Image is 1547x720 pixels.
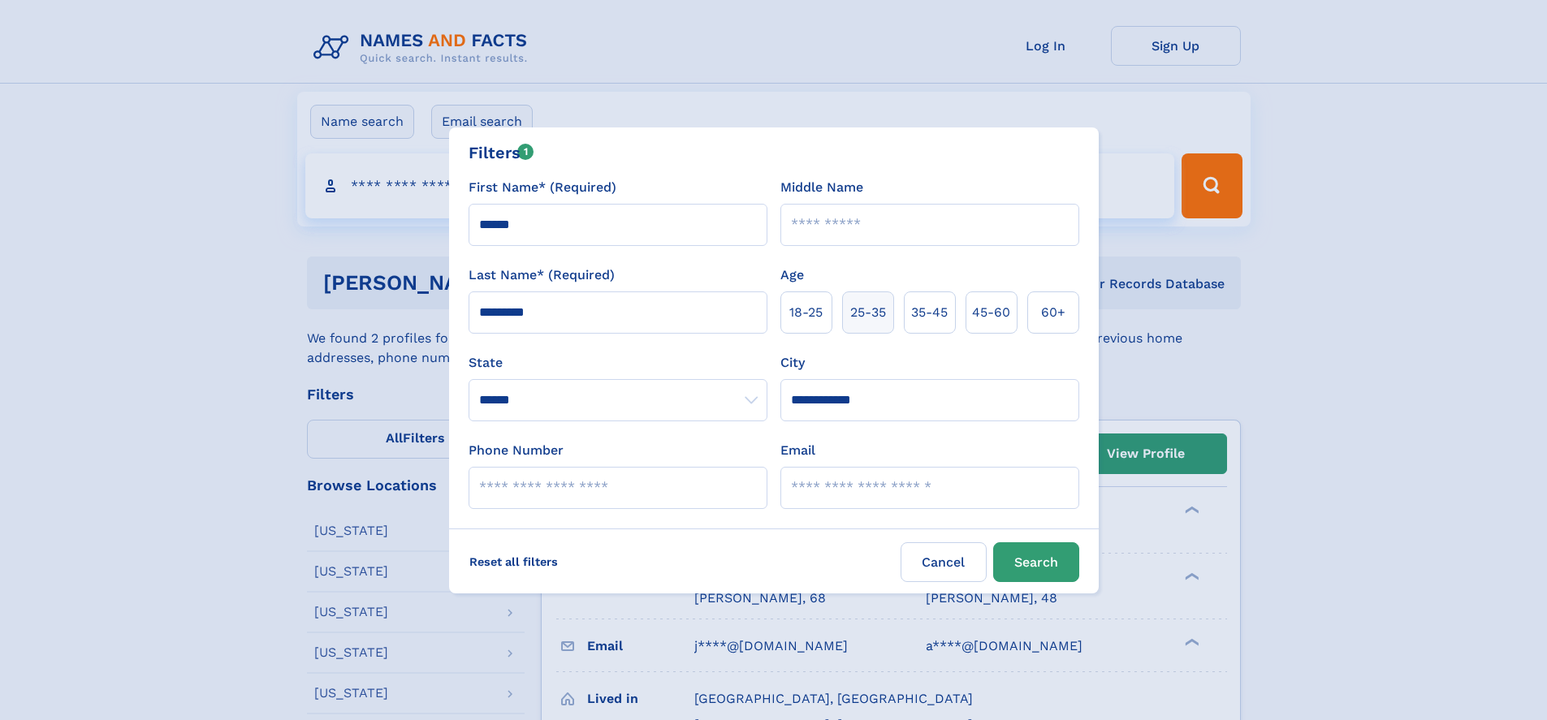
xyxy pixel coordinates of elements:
span: 35‑45 [911,303,948,322]
label: Age [780,265,804,285]
span: 45‑60 [972,303,1010,322]
label: Last Name* (Required) [469,265,615,285]
label: City [780,353,805,373]
span: 18‑25 [789,303,823,322]
label: Email [780,441,815,460]
label: State [469,353,767,373]
label: Phone Number [469,441,564,460]
label: Reset all filters [459,542,568,581]
button: Search [993,542,1079,582]
label: First Name* (Required) [469,178,616,197]
label: Cancel [901,542,987,582]
div: Filters [469,140,534,165]
label: Middle Name [780,178,863,197]
span: 60+ [1041,303,1065,322]
span: 25‑35 [850,303,886,322]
